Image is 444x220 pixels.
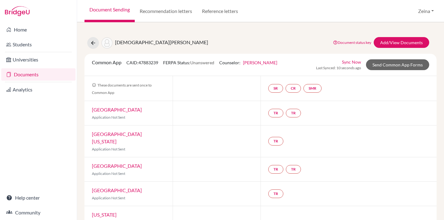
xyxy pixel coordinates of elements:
a: TR [268,137,283,146]
a: Analytics [1,83,76,96]
span: These documents are sent once to Common App [92,83,152,95]
img: Bridge-U [5,6,30,16]
span: Application Not Sent [92,196,125,200]
a: SMR [303,84,322,93]
a: Universities [1,53,76,66]
span: CAID: 47883239 [126,60,158,65]
a: Help center [1,192,76,204]
a: Sync Now [342,59,361,65]
a: SR [268,84,283,93]
a: Documents [1,68,76,81]
a: Send Common App Forms [366,59,429,70]
a: TR [286,165,301,174]
a: TR [268,165,283,174]
a: TR [286,109,301,117]
a: TR [268,109,283,117]
span: Application Not Sent [92,147,125,151]
a: [GEOGRAPHIC_DATA] [92,107,142,112]
span: Counselor: [219,60,277,65]
a: [GEOGRAPHIC_DATA] [92,187,142,193]
span: FERPA Status: [163,60,214,65]
span: Unanswered [190,60,214,65]
span: [DEMOGRAPHIC_DATA][PERSON_NAME] [115,39,208,45]
span: Last Synced: 10 seconds ago [316,65,361,71]
a: [GEOGRAPHIC_DATA] [92,163,142,169]
a: Community [1,206,76,219]
span: Application Not Sent [92,115,125,120]
a: CR [286,84,301,93]
span: Application Not Sent [92,171,125,176]
a: Students [1,38,76,51]
a: TR [268,189,283,198]
a: Add/View Documents [374,37,429,48]
span: Common App [92,59,121,65]
a: Document status key [333,40,371,45]
a: Home [1,23,76,36]
a: [GEOGRAPHIC_DATA][US_STATE] [92,131,142,144]
a: [PERSON_NAME] [243,60,277,65]
button: Zeina [415,5,437,17]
